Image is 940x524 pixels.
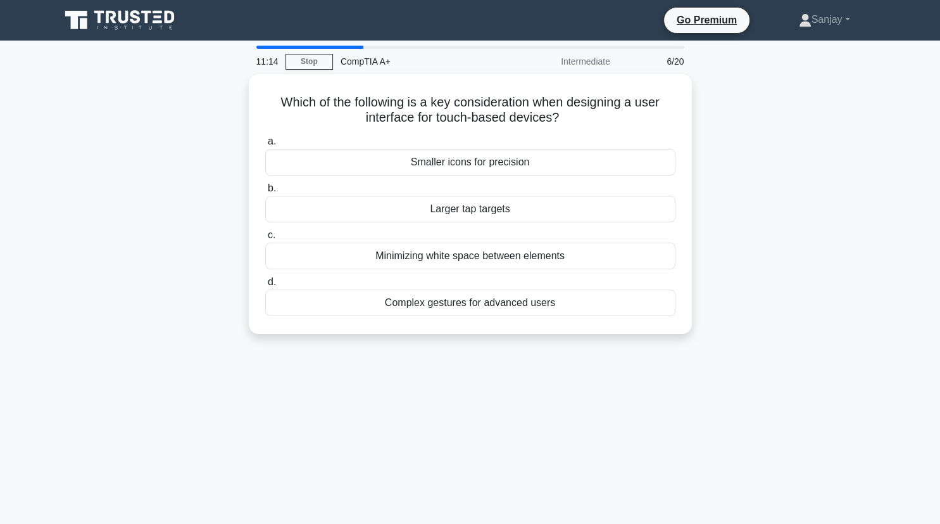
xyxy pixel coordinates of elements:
div: 11:14 [249,49,285,74]
div: Smaller icons for precision [265,149,675,176]
span: b. [268,182,276,193]
span: c. [268,229,275,240]
span: d. [268,276,276,287]
div: Larger tap targets [265,196,675,222]
div: Intermediate [507,49,618,74]
span: a. [268,136,276,146]
div: Minimizing white space between elements [265,243,675,269]
a: Go Premium [669,12,744,28]
a: Sanjay [768,7,880,32]
h5: Which of the following is a key consideration when designing a user interface for touch-based dev... [264,94,677,126]
div: 6/20 [618,49,692,74]
a: Stop [285,54,333,70]
div: CompTIA A+ [333,49,507,74]
div: Complex gestures for advanced users [265,290,675,316]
